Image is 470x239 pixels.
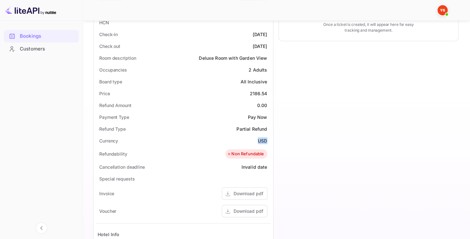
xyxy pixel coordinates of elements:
div: 2 Adults [249,66,267,73]
div: Customers [20,45,76,53]
div: [DATE] [253,43,267,50]
div: 2186.54 [250,90,267,97]
div: Pay Now [248,114,267,120]
div: Refundability [99,150,127,157]
p: Once a ticket is created, it will appear here for easy tracking and management. [320,22,416,33]
div: All Inclusive [241,78,267,85]
div: [DATE] [253,31,267,38]
div: 0.00 [257,102,267,109]
div: HCN [99,19,109,26]
div: Invalid date [242,164,267,170]
div: Room description [99,55,136,61]
div: Hotel Info [98,231,120,238]
div: Non Refundable [227,151,264,157]
div: Deluxe Room with Garden View [199,55,267,61]
img: Yandex Support [437,5,448,15]
img: LiteAPI logo [5,5,56,15]
div: Check out [99,43,120,50]
div: Price [99,90,110,97]
div: Download pdf [234,208,263,214]
div: Currency [99,137,118,144]
div: Occupancies [99,66,127,73]
button: Collapse navigation [36,222,47,234]
div: Refund Type [99,126,126,132]
div: Cancellation deadline [99,164,145,170]
div: Refund Amount [99,102,131,109]
div: Invoice [99,190,114,197]
a: Bookings [4,30,79,42]
div: Download pdf [234,190,263,197]
div: Board type [99,78,122,85]
div: Payment Type [99,114,129,120]
div: USD [258,137,267,144]
div: Bookings [20,33,76,40]
div: Voucher [99,208,116,214]
div: Partial Refund [236,126,267,132]
div: Check-in [99,31,118,38]
a: Customers [4,43,79,55]
div: Special requests [99,175,135,182]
